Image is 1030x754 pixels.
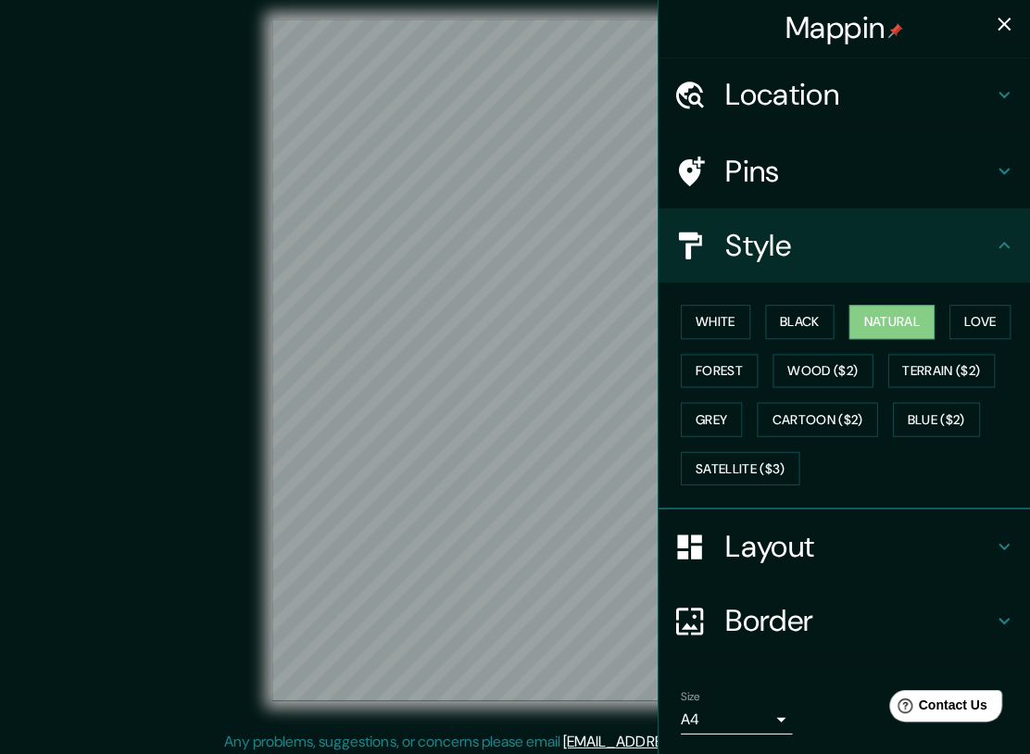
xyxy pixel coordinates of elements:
h4: Location [726,78,993,115]
h4: Border [726,602,993,639]
a: [EMAIL_ADDRESS][DOMAIN_NAME] [565,731,794,750]
button: Grey [682,403,743,437]
canvas: Map [275,21,755,700]
h4: Mappin [786,11,904,48]
button: Satellite ($3) [682,452,800,486]
div: Pins [659,135,1030,209]
button: Black [766,306,835,340]
div: A4 [682,704,793,734]
h4: Pins [726,154,993,191]
button: Terrain ($2) [888,355,996,389]
button: Natural [849,306,935,340]
div: Border [659,584,1030,658]
button: White [682,306,751,340]
div: Style [659,209,1030,283]
button: Blue ($2) [893,403,980,437]
div: Layout [659,509,1030,584]
h4: Layout [726,528,993,565]
div: Location [659,59,1030,133]
p: Any problems, suggestions, or concerns please email . [227,730,797,752]
h4: Style [726,228,993,265]
button: Wood ($2) [773,355,873,389]
button: Cartoon ($2) [758,403,878,437]
label: Size [682,688,701,704]
button: Love [949,306,1011,340]
button: Forest [682,355,759,389]
img: pin-icon.png [888,25,903,40]
iframe: Help widget launcher [865,682,1010,734]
